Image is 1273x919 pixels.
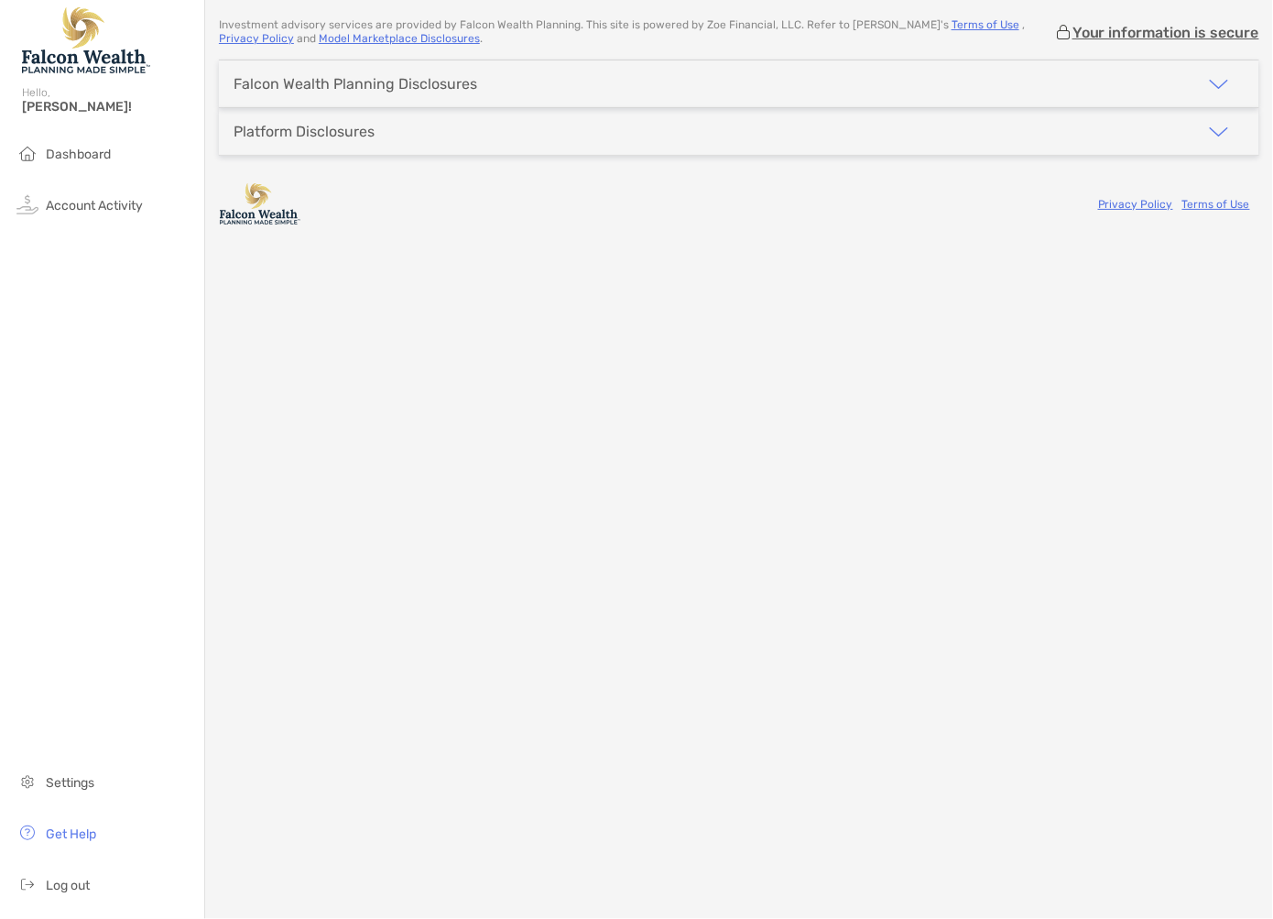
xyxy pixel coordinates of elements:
img: get-help icon [16,822,38,844]
img: activity icon [16,193,38,215]
img: household icon [16,142,38,164]
span: Dashboard [46,147,111,162]
a: Privacy Policy [1098,198,1173,211]
div: Platform Disclosures [234,123,375,140]
p: Your information is secure [1072,24,1259,41]
span: Get Help [46,826,96,842]
a: Terms of Use [952,18,1019,31]
span: Settings [46,775,94,791]
span: [PERSON_NAME]! [22,99,193,115]
img: settings icon [16,771,38,793]
div: Falcon Wealth Planning Disclosures [234,75,477,93]
a: Model Marketplace Disclosures [319,32,480,45]
a: Privacy Policy [219,32,294,45]
span: Log out [46,878,90,893]
img: icon arrow [1208,121,1230,143]
p: Investment advisory services are provided by Falcon Wealth Planning . This site is powered by Zoe... [219,18,1054,46]
img: icon arrow [1208,73,1230,95]
a: Terms of Use [1182,198,1250,211]
img: logout icon [16,873,38,895]
span: Account Activity [46,198,143,213]
img: Falcon Wealth Planning Logo [22,7,150,73]
img: company logo [219,183,301,224]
